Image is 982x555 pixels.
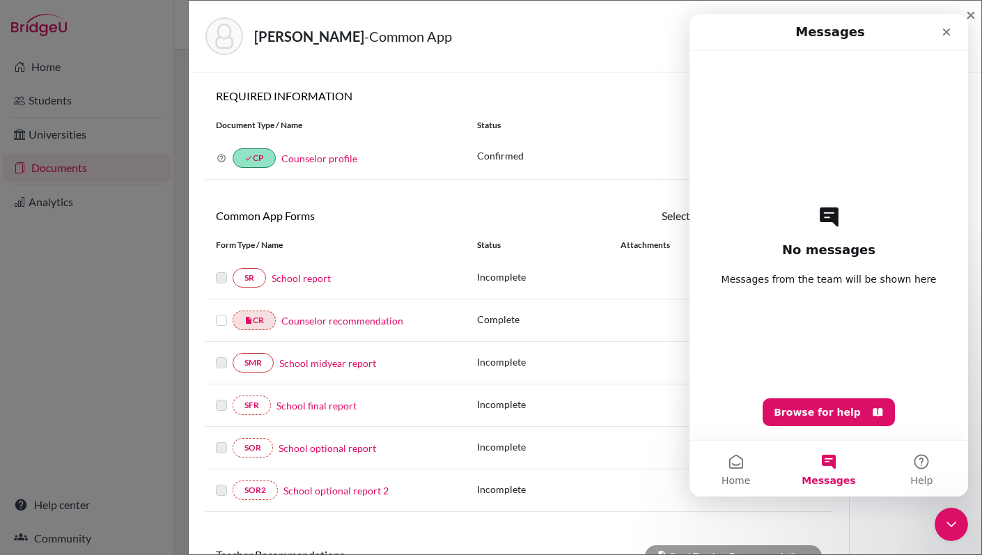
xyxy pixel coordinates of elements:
[467,119,832,132] div: Status
[272,271,331,286] a: School report
[477,269,621,284] p: Incomplete
[966,4,976,24] span: ×
[205,89,832,102] h6: REQUIRED INFORMATION
[244,316,253,325] i: insert_drive_file
[279,441,376,455] a: School optional report
[477,354,621,369] p: Incomplete
[477,148,822,163] p: Confirmed
[689,14,968,497] iframe: Intercom live chat
[233,311,276,330] a: insert_drive_fileCR
[477,439,621,454] p: Incomplete
[281,153,357,164] a: Counselor profile
[233,396,271,415] a: SFR
[519,208,832,224] div: Select common app forms to send
[205,239,467,251] div: Form Type / Name
[244,154,253,162] i: done
[233,480,278,500] a: SOR2
[621,239,707,251] div: Attachments
[279,356,376,370] a: School midyear report
[233,148,276,168] a: doneCP
[966,6,976,23] button: Close
[477,312,621,327] p: Complete
[276,398,357,413] a: School final report
[233,353,274,373] a: SMR
[205,209,519,222] h6: Common App Forms
[205,119,467,132] div: Document Type / Name
[364,28,452,45] span: - Common App
[283,483,389,498] a: School optional report 2
[254,28,364,45] strong: [PERSON_NAME]
[281,313,403,328] a: Counselor recommendation
[233,268,266,288] a: SR
[477,397,621,412] p: Incomplete
[935,508,968,541] iframe: Intercom live chat
[477,482,621,497] p: Incomplete
[233,438,273,458] a: SOR
[477,239,621,251] div: Status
